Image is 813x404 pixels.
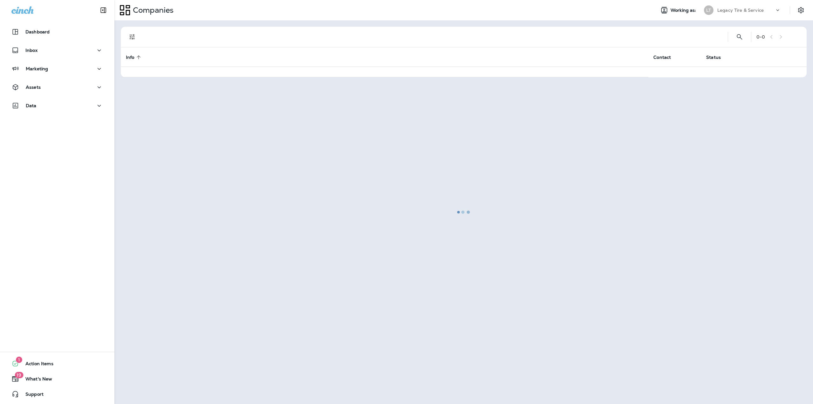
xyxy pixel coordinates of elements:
[19,392,44,399] span: Support
[26,66,48,71] p: Marketing
[671,8,698,13] span: Working as:
[130,5,174,15] p: Companies
[6,99,108,112] button: Data
[19,376,52,384] span: What's New
[795,4,807,16] button: Settings
[6,62,108,75] button: Marketing
[94,4,112,17] button: Collapse Sidebar
[6,25,108,38] button: Dashboard
[15,372,23,378] span: 19
[6,357,108,370] button: 1Action Items
[25,29,50,34] p: Dashboard
[6,81,108,94] button: Assets
[19,361,53,369] span: Action Items
[26,85,41,90] p: Assets
[6,388,108,401] button: Support
[704,5,713,15] div: LT
[717,8,764,13] p: Legacy Tire & Service
[16,357,22,363] span: 1
[25,48,38,53] p: Inbox
[6,373,108,385] button: 19What's New
[6,44,108,57] button: Inbox
[26,103,37,108] p: Data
